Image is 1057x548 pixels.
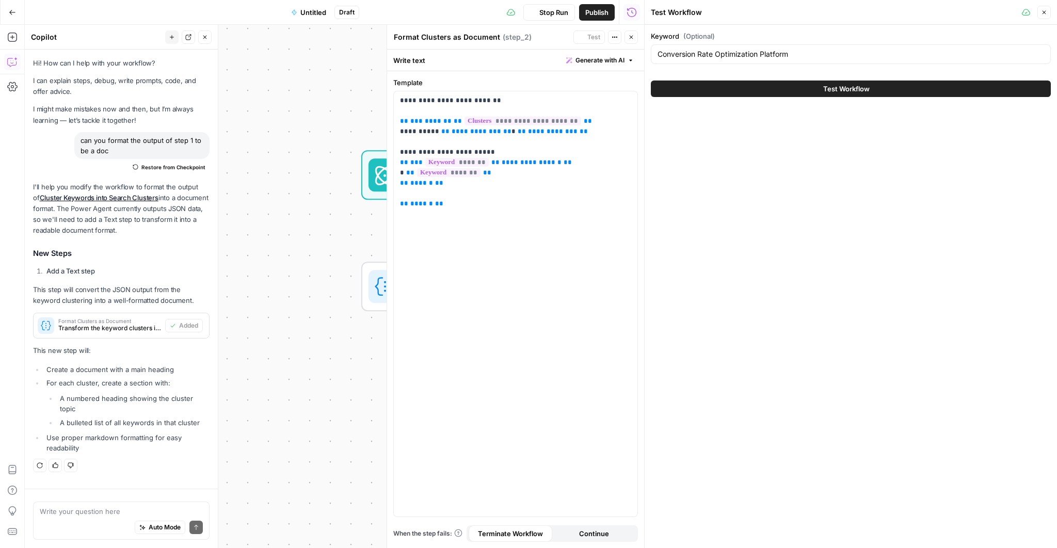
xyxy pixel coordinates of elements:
[539,7,568,18] span: Stop Run
[44,432,210,453] li: Use proper markdown formatting for easy readability
[387,50,644,71] div: Write text
[31,32,162,42] div: Copilot
[58,318,161,324] span: Format Clusters as Document
[823,84,870,94] span: Test Workflow
[33,182,210,236] p: I'll help you modify the workflow to format the output of into a document format. The Power Agent...
[393,77,638,88] label: Template
[74,132,210,159] div: can you format the output of step 1 to be a doc
[44,364,210,375] li: Create a document with a main heading
[33,104,210,125] p: I might make mistakes now and then, but I’m always learning — let’s tackle it together!
[575,56,624,65] span: Generate with AI
[33,345,210,356] p: This new step will:
[579,528,609,539] span: Continue
[149,523,181,532] span: Auto Mode
[135,521,185,534] button: Auto Mode
[552,525,636,542] button: Continue
[562,54,638,67] button: Generate with AI
[129,161,210,173] button: Restore from Checkpoint
[523,4,575,21] button: Stop Run
[651,31,1051,41] label: Keyword
[478,528,543,539] span: Terminate Workflow
[285,4,332,21] button: Untitled
[33,58,210,69] p: Hi! How can I help with your workflow?
[141,163,205,171] span: Restore from Checkpoint
[587,33,600,42] span: Test
[179,321,198,330] span: Added
[339,8,355,17] span: Draft
[165,319,203,332] button: Added
[651,80,1051,97] button: Test Workflow
[683,31,715,41] span: (Optional)
[579,4,615,21] button: Publish
[361,39,681,88] div: WorkflowSet InputsInputs
[503,32,532,42] span: ( step_2 )
[44,378,210,427] li: For each cluster, create a section with:
[57,417,210,428] li: A bulleted list of all keywords in that cluster
[361,373,681,423] div: EndOutput
[33,284,210,306] p: This step will convert the JSON output from the keyword clustering into a well-formatted document.
[40,194,158,202] a: Cluster Keywords into Search Clusters
[33,75,210,97] p: I can explain steps, debug, write prompts, code, and offer advice.
[57,393,210,414] li: A numbered heading showing the cluster topic
[361,150,681,200] div: Power AgentCluster Keywords into Search ClustersStep 1
[394,32,500,42] textarea: Format Clusters as Document
[58,324,161,333] span: Transform the keyword clusters into a readable document format
[573,30,605,44] button: Test
[361,262,681,311] div: Write Liquid TextFormat Clusters as DocumentStep 2
[393,529,462,538] a: When the step fails:
[300,7,326,18] span: Untitled
[33,247,210,260] h3: New Steps
[46,267,95,275] strong: Add a Text step
[585,7,608,18] span: Publish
